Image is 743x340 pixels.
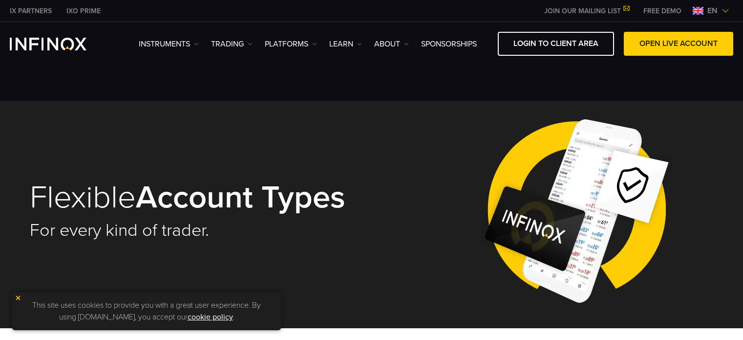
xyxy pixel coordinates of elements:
[2,6,59,16] a: INFINOX
[329,38,362,50] a: Learn
[139,38,199,50] a: Instruments
[59,6,108,16] a: INFINOX
[30,220,358,241] h2: For every kind of trader.
[30,181,358,214] h1: Flexible
[10,38,109,50] a: INFINOX Logo
[636,6,689,16] a: INFINOX MENU
[421,38,477,50] a: SPONSORSHIPS
[211,38,253,50] a: TRADING
[136,178,345,217] strong: Account Types
[624,32,733,56] a: OPEN LIVE ACCOUNT
[265,38,317,50] a: PLATFORMS
[188,312,233,322] a: cookie policy
[498,32,614,56] a: LOGIN TO CLIENT AREA
[374,38,409,50] a: ABOUT
[537,7,636,15] a: JOIN OUR MAILING LIST
[17,297,276,325] p: This site uses cookies to provide you with a great user experience. By using [DOMAIN_NAME], you a...
[15,295,21,301] img: yellow close icon
[703,5,722,17] span: en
